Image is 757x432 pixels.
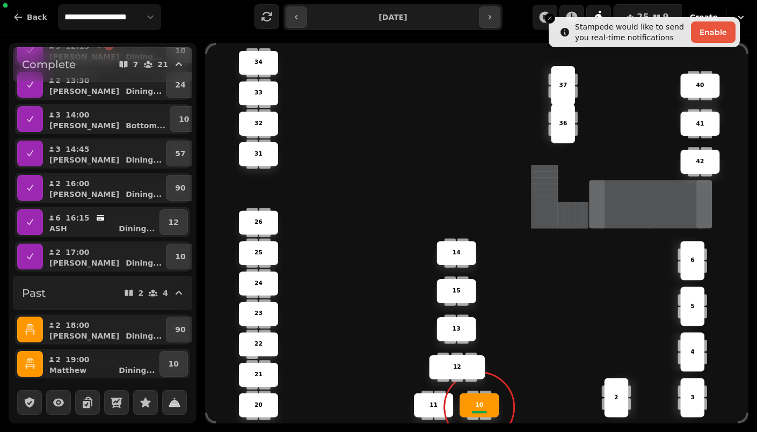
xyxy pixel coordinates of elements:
p: 2 [55,247,61,258]
p: 57 [175,148,185,159]
p: 15 [453,287,461,295]
button: 10 [166,244,194,269]
p: 6 [690,256,694,265]
p: 37 [559,81,567,90]
h2: Past [22,285,46,301]
button: 217:00[PERSON_NAME]Dining... [45,244,164,269]
p: 90 [175,324,185,335]
p: 32 [254,119,263,128]
button: Complete721 [13,47,192,82]
button: 219:00MatthewDining... [45,351,157,377]
button: Close toast [544,13,555,24]
p: [PERSON_NAME] [49,258,119,268]
p: 4 [690,347,694,356]
p: 23 [254,310,263,318]
h2: Complete [22,57,76,72]
p: 36 [559,119,567,128]
p: 33 [254,89,263,97]
p: 22 [254,340,263,348]
p: 40 [696,81,704,90]
p: 12 [169,217,179,228]
button: 216:00[PERSON_NAME]Dining... [45,175,164,201]
p: 5 [690,302,694,310]
p: Dining ... [126,258,162,268]
p: 14 [453,248,461,257]
p: 2 [139,289,144,297]
p: 31 [254,150,263,158]
p: Dining ... [126,189,162,200]
p: 2 [55,178,61,189]
p: Dining ... [119,223,155,234]
p: 21 [254,370,263,379]
p: 10 [475,401,483,409]
p: Bottom ... [126,120,165,131]
p: [PERSON_NAME] [49,155,119,165]
p: 14:45 [65,144,90,155]
p: 19:00 [65,354,90,365]
button: Past24 [13,276,192,310]
p: 3 [690,393,694,402]
p: 6 [55,213,61,223]
p: 16:15 [65,213,90,223]
p: 24 [254,279,263,288]
p: 10 [175,251,185,262]
button: 90 [166,317,194,342]
p: 41 [696,119,704,128]
button: Back [4,4,56,30]
p: 4 [163,289,168,297]
button: 314:00[PERSON_NAME]Bottom... [45,106,168,132]
button: 213:30[PERSON_NAME]Dining... [45,72,164,98]
button: 616:15ASHDining... [45,209,157,235]
button: 24 [166,72,194,98]
p: 34 [254,58,263,67]
p: Dining ... [126,331,162,341]
p: 10 [179,114,189,125]
p: 2 [55,320,61,331]
p: 7 [133,61,139,68]
p: 14:00 [65,109,90,120]
p: 25 [254,248,263,257]
p: 3 [55,109,61,120]
button: 12 [159,209,188,235]
p: ASH [49,223,67,234]
p: 11 [430,401,438,409]
p: 16:00 [65,178,90,189]
p: 10 [169,358,179,369]
p: 42 [696,157,704,166]
div: Stampede would like to send you real-time notifications [575,21,687,43]
p: [PERSON_NAME] [49,86,119,97]
button: Enable [691,21,736,43]
p: 18:00 [65,320,90,331]
button: 314:45[PERSON_NAME]Dining... [45,141,164,166]
span: Back [27,13,47,21]
p: Matthew [49,365,86,376]
p: [PERSON_NAME] [49,120,119,131]
p: 21 [158,61,168,68]
p: 2 [55,354,61,365]
p: 17:00 [65,247,90,258]
button: Create [681,4,726,30]
p: Dining ... [119,365,155,376]
p: 26 [254,218,263,226]
p: 13 [453,325,461,333]
button: 259 [614,4,681,30]
button: 10 [159,351,188,377]
p: 2 [614,393,618,402]
p: 90 [175,182,185,193]
p: Dining ... [126,86,162,97]
p: [PERSON_NAME] [49,331,119,341]
button: 218:00[PERSON_NAME]Dining... [45,317,164,342]
p: 24 [175,79,185,90]
p: [PERSON_NAME] [49,189,119,200]
p: 20 [254,401,263,409]
button: 57 [166,141,194,166]
p: 3 [55,144,61,155]
p: Dining ... [126,155,162,165]
button: 10 [170,106,198,132]
p: 12 [453,363,461,371]
button: 90 [166,175,194,201]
